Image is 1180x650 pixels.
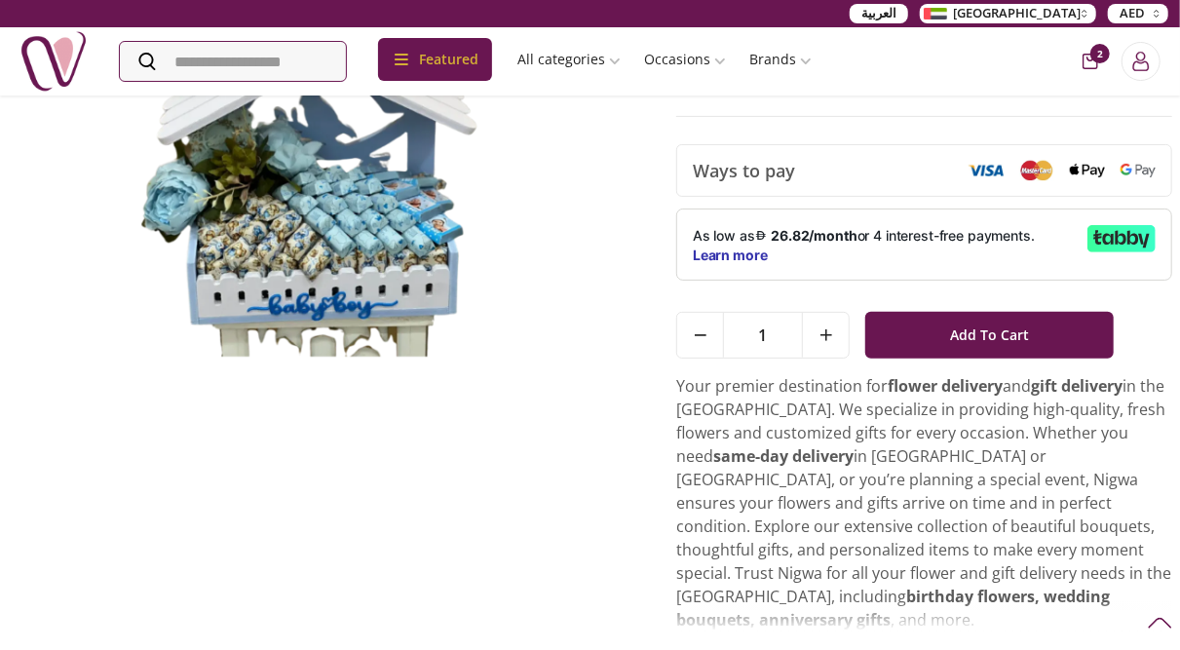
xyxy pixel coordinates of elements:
img: Mastercard [1019,160,1054,180]
a: All categories [506,42,632,77]
button: Add To Cart [865,312,1113,359]
a: Occasions [632,42,738,77]
span: [GEOGRAPHIC_DATA] [953,4,1081,23]
img: Apple Pay [1070,164,1105,178]
div: Featured [378,38,492,81]
button: Login [1122,42,1161,81]
span: 1 [724,313,802,358]
span: العربية [861,4,896,23]
a: Brands [738,42,823,77]
strong: flower delivery [888,375,1003,397]
span: Ways to pay [693,157,795,184]
img: arrow [1148,611,1172,635]
img: Visa [969,164,1004,177]
strong: gift delivery [1031,375,1123,397]
p: Your premier destination for and in the [GEOGRAPHIC_DATA]. We specialize in providing high-qualit... [676,374,1172,631]
img: Arabic_dztd3n.png [924,8,947,19]
span: 2 [1090,44,1110,63]
button: cart-button [1083,54,1098,69]
span: AED [1120,4,1145,23]
img: Nigwa-uae-gifts [19,27,88,96]
button: AED [1108,4,1168,23]
input: Search [120,42,346,81]
strong: same-day delivery [713,445,854,467]
img: Google Pay [1121,164,1156,177]
button: [GEOGRAPHIC_DATA] [920,4,1096,23]
span: Add To Cart [950,318,1029,353]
